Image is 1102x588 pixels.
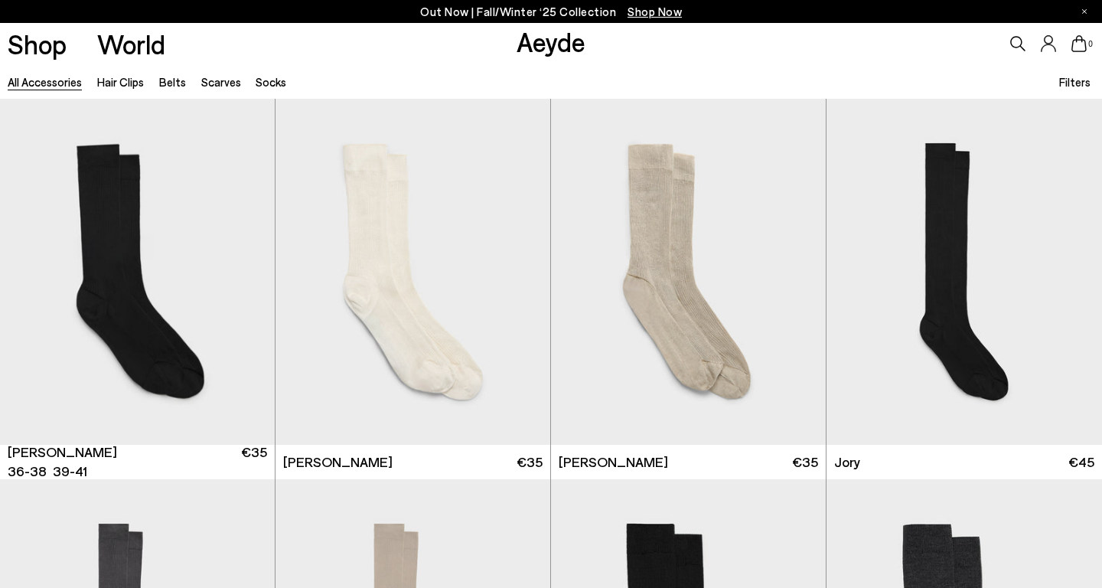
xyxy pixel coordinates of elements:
[517,25,585,57] a: Aeyde
[8,462,47,481] li: 36-38
[826,99,1102,444] img: Jory Silk Socks
[241,443,267,481] span: €35
[792,452,818,472] span: €35
[201,75,241,89] a: Scarves
[97,75,144,89] a: Hair Clips
[97,31,165,57] a: World
[420,2,682,21] p: Out Now | Fall/Winter ‘25 Collection
[551,99,826,444] img: Jana Silk Socks
[1059,75,1091,89] span: Filters
[275,99,550,444] img: Jana Silk Socks
[1068,452,1094,472] span: €45
[834,452,860,472] span: Jory
[628,5,682,18] span: Navigate to /collections/new-in
[8,31,67,57] a: Shop
[8,462,86,481] ul: variant
[1071,35,1087,52] a: 0
[8,75,82,89] a: All accessories
[256,75,286,89] a: Socks
[826,445,1102,479] a: Jory €45
[275,445,550,479] a: [PERSON_NAME] €35
[283,452,393,472] span: [PERSON_NAME]
[517,452,543,472] span: €35
[551,445,826,479] a: [PERSON_NAME] €35
[53,462,87,481] li: 39-41
[1087,40,1094,48] span: 0
[159,75,186,89] a: Belts
[8,443,117,462] span: [PERSON_NAME]
[559,452,668,472] span: [PERSON_NAME]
